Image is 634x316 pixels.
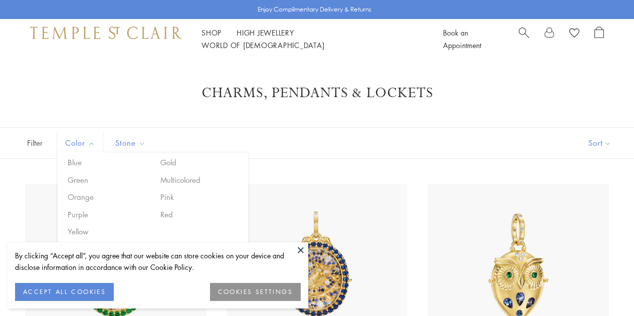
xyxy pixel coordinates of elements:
[237,28,294,38] a: High JewelleryHigh Jewellery
[30,27,181,39] img: Temple St. Clair
[258,5,371,15] p: Enjoy Complimentary Delivery & Returns
[60,137,103,149] span: Color
[594,27,604,52] a: Open Shopping Bag
[110,137,153,149] span: Stone
[40,84,594,102] h1: Charms, Pendants & Lockets
[15,283,114,301] button: ACCEPT ALL COOKIES
[210,283,301,301] button: COOKIES SETTINGS
[201,28,222,38] a: ShopShop
[569,27,579,42] a: View Wishlist
[201,27,420,52] nav: Main navigation
[201,40,324,50] a: World of [DEMOGRAPHIC_DATA]World of [DEMOGRAPHIC_DATA]
[519,27,529,52] a: Search
[108,132,153,154] button: Stone
[566,128,634,158] button: Show sort by
[15,250,301,273] div: By clicking “Accept all”, you agree that our website can store cookies on your device and disclos...
[58,132,103,154] button: Color
[443,28,481,50] a: Book an Appointment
